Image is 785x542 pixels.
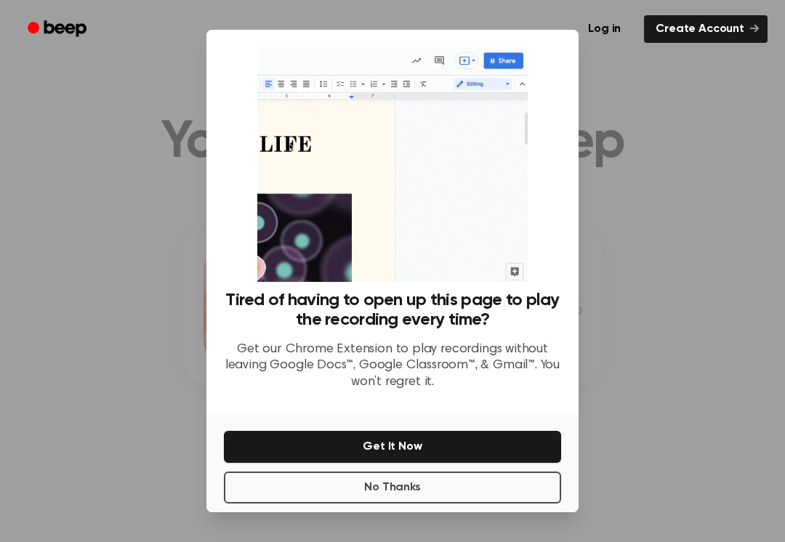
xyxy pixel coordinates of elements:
[573,12,635,46] a: Log in
[224,472,561,503] button: No Thanks
[257,47,527,282] img: Beep extension in action
[224,291,561,330] h3: Tired of having to open up this page to play the recording every time?
[17,15,100,44] a: Beep
[224,341,561,391] p: Get our Chrome Extension to play recordings without leaving Google Docs™, Google Classroom™, & Gm...
[224,431,561,463] button: Get It Now
[644,15,768,43] a: Create Account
